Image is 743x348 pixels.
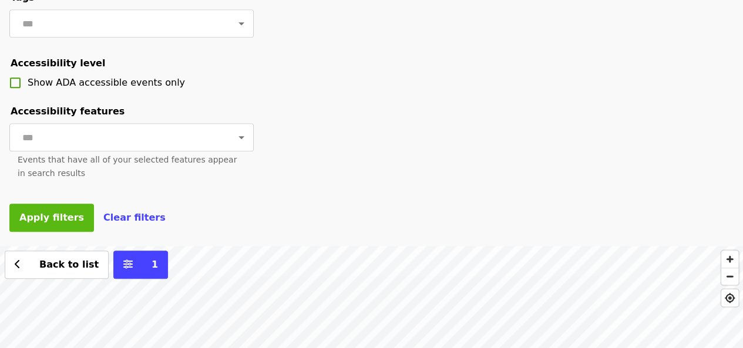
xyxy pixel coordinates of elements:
[19,212,84,223] span: Apply filters
[9,204,94,232] button: Apply filters
[721,268,738,285] button: Zoom Out
[233,129,250,146] button: Open
[152,259,158,270] span: 1
[39,259,99,270] span: Back to list
[103,211,166,225] button: Clear filters
[18,155,237,178] span: Events that have all of your selected features appear in search results
[15,259,21,270] i: chevron-left icon
[103,212,166,223] span: Clear filters
[5,251,109,279] button: Back to list
[28,77,185,88] span: Show ADA accessible events only
[721,289,738,306] button: Find My Location
[233,15,250,32] button: Open
[11,58,105,69] span: Accessibility level
[113,251,168,279] button: More filters (1 selected)
[721,251,738,268] button: Zoom In
[123,259,133,270] i: sliders-h icon
[11,106,125,117] span: Accessibility features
